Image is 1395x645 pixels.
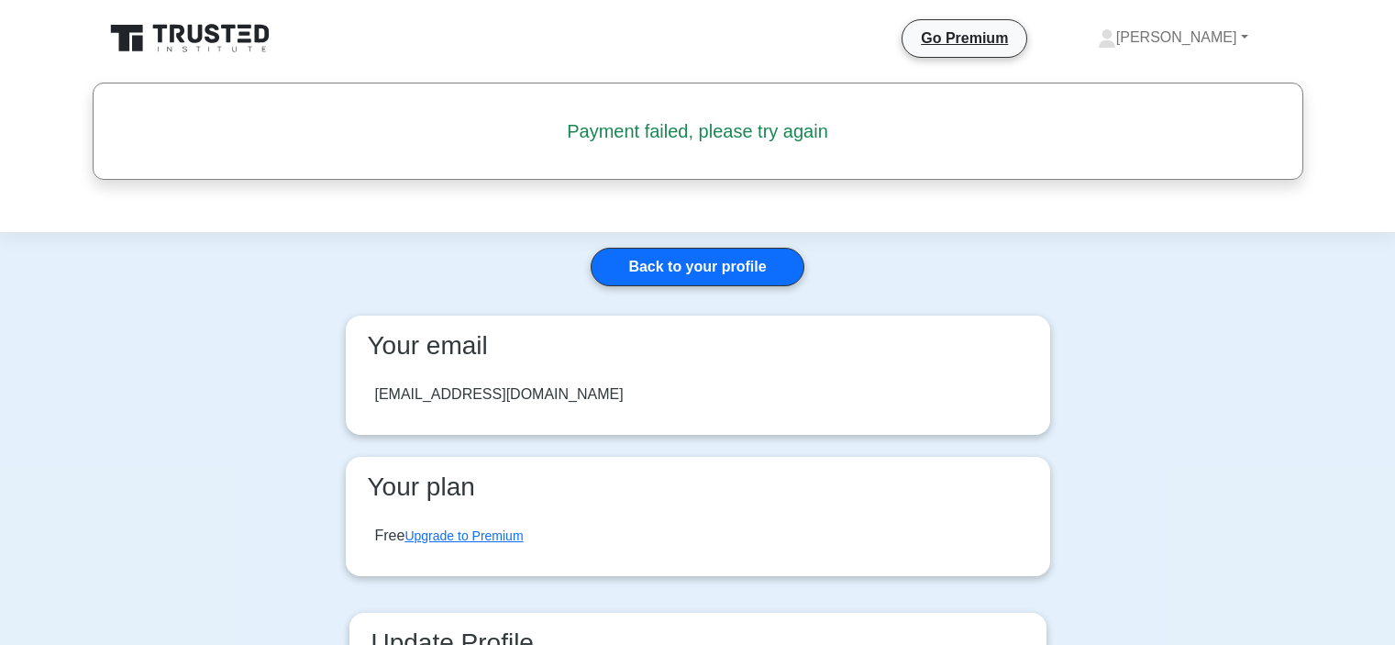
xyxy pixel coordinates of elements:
[360,330,1035,361] h3: Your email
[1054,19,1292,56] a: [PERSON_NAME]
[375,525,524,547] div: Free
[591,248,803,286] a: Back to your profile
[134,120,1262,142] h5: Payment failed, please try again
[910,27,1019,50] a: Go Premium
[404,528,523,543] a: Upgrade to Premium
[360,472,1035,503] h3: Your plan
[375,384,624,406] div: [EMAIL_ADDRESS][DOMAIN_NAME]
